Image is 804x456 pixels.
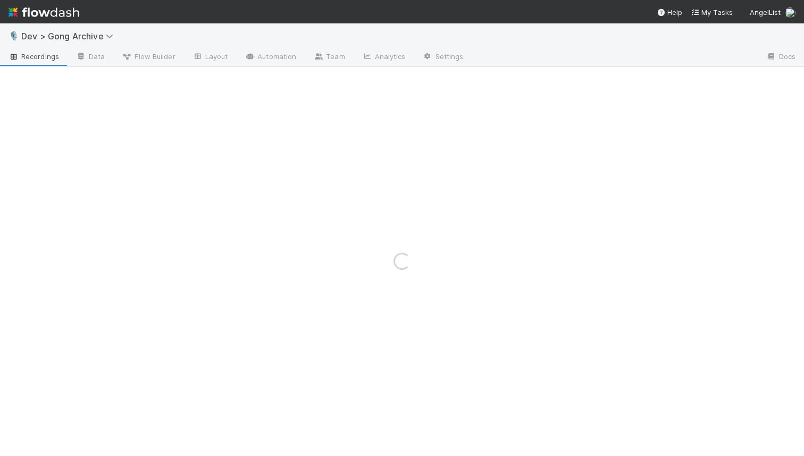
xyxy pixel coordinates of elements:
[305,49,353,66] a: Team
[785,7,795,18] img: avatar_0a9e60f7-03da-485c-bb15-a40c44fcec20.png
[21,31,119,42] span: Dev > Gong Archive
[113,49,183,66] a: Flow Builder
[236,49,305,66] a: Automation
[758,49,804,66] a: Docs
[9,51,59,62] span: Recordings
[68,49,113,66] a: Data
[354,49,414,66] a: Analytics
[122,51,175,62] span: Flow Builder
[9,31,19,40] span: 🎙️
[691,7,733,18] a: My Tasks
[750,8,781,16] span: AngelList
[9,3,79,21] img: logo-inverted-e16ddd16eac7371096b0.svg
[184,49,237,66] a: Layout
[691,8,733,16] span: My Tasks
[657,7,682,18] div: Help
[414,49,472,66] a: Settings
